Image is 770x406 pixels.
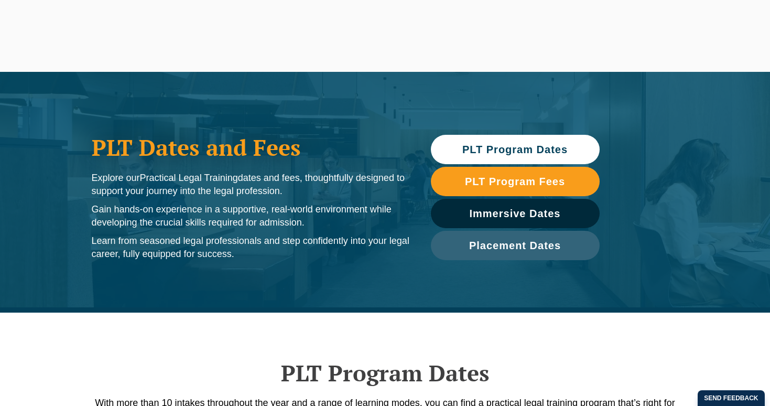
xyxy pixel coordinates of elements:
span: Placement Dates [469,240,561,251]
span: Practical Legal Training [140,173,238,183]
h1: PLT Dates and Fees [92,134,410,161]
span: Immersive Dates [470,208,561,219]
p: Explore our dates and fees, thoughtfully designed to support your journey into the legal profession. [92,172,410,198]
p: Learn from seasoned legal professionals and step confidently into your legal career, fully equipp... [92,234,410,261]
a: PLT Program Dates [431,135,600,164]
a: Placement Dates [431,231,600,260]
p: Gain hands-on experience in a supportive, real-world environment while developing the crucial ski... [92,203,410,229]
span: PLT Program Fees [465,176,565,187]
a: PLT Program Fees [431,167,600,196]
span: PLT Program Dates [462,144,568,155]
h2: PLT Program Dates [86,360,684,386]
a: Immersive Dates [431,199,600,228]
